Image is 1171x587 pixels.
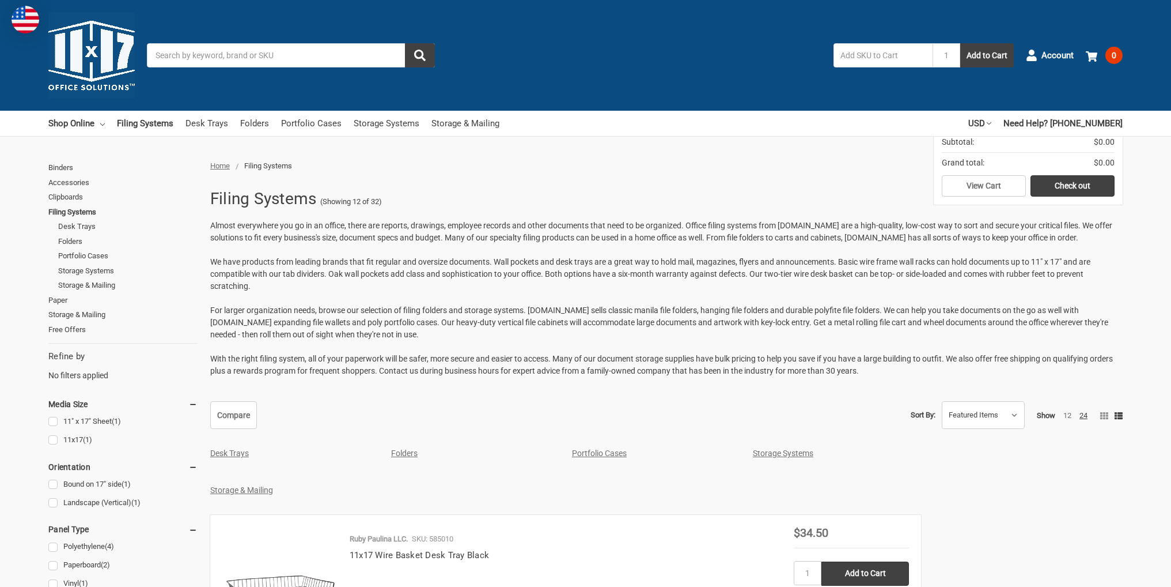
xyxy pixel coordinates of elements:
span: (Showing 12 of 32) [320,196,382,208]
span: (1) [112,417,121,426]
a: Accessories [48,175,198,190]
img: 11x17.com [48,12,135,99]
label: Sort By: [911,407,935,424]
a: 24 [1079,411,1087,420]
a: Portfolio Cases [58,249,198,264]
a: Portfolio Cases [572,449,627,458]
a: Storage & Mailing [58,278,198,293]
span: (4) [105,542,114,551]
a: Portfolio Cases [281,111,342,136]
a: Paperboard [48,558,198,573]
h5: Panel Type [48,522,198,536]
span: Show [1037,411,1055,420]
p: We have products from leading brands that fit regular and oversize documents. Wall pockets and de... [210,256,1123,292]
a: 11x17 [48,432,198,448]
span: (1) [131,498,141,507]
a: Account [1026,40,1074,70]
a: Storage Systems [753,449,813,458]
span: $0.00 [1094,136,1115,148]
a: Storage Systems [58,264,198,279]
a: Paper [48,293,198,308]
a: Folders [240,111,269,136]
span: Filing Systems [244,161,292,170]
a: Compare [210,401,257,429]
a: Folders [58,234,198,249]
a: Filing Systems [117,111,173,136]
a: Desk Trays [210,449,249,458]
a: Free Offers [48,322,198,337]
a: Need Help? [PHONE_NUMBER] [1003,111,1123,136]
span: $0.00 [1094,157,1115,169]
h1: Filing Systems [210,184,317,214]
span: Grand total: [942,157,984,169]
a: Bound on 17" side [48,477,198,492]
p: Ruby Paulina LLC. [350,533,408,545]
h5: Media Size [48,397,198,411]
a: Binders [48,160,198,175]
p: For larger organization needs, browse our selection of filing folders and storage systems. [DOMAI... [210,304,1123,341]
span: $34.50 [794,526,828,540]
a: Clipboards [48,190,198,205]
a: Storage Systems [354,111,419,136]
a: Landscape (Vertical) [48,495,198,511]
p: With the right filing system, all of your paperwork will be safer, more secure and easier to acce... [210,353,1123,377]
a: Check out [1030,175,1115,197]
input: Add SKU to Cart [833,43,933,67]
a: Desk Trays [185,111,228,136]
p: SKU: 585010 [412,533,453,545]
input: Search by keyword, brand or SKU [147,43,435,67]
a: Folders [391,449,418,458]
a: View Cart [942,175,1026,197]
span: 0 [1105,47,1123,64]
span: Subtotal: [942,136,974,148]
h5: Refine by [48,350,198,363]
a: Storage & Mailing [210,486,273,495]
a: 12 [1063,411,1071,420]
button: Add to Cart [960,43,1014,67]
a: USD [968,111,991,136]
a: Filing Systems [48,205,198,220]
a: Home [210,161,230,170]
a: Shop Online [48,111,105,136]
a: 11" x 17" Sheet [48,414,198,430]
p: Almost everywhere you go in an office, there are reports, drawings, employee records and other do... [210,220,1123,244]
img: duty and tax information for United States [12,6,39,33]
span: (1) [122,480,131,488]
a: Storage & Mailing [48,307,198,322]
input: Add to Cart [821,562,909,586]
span: (1) [83,435,92,444]
a: 11x17 Wire Basket Desk Tray Black [350,550,489,560]
a: 0 [1086,40,1123,70]
a: Desk Trays [58,219,198,234]
span: (2) [101,560,110,569]
h5: Orientation [48,460,198,474]
div: No filters applied [48,350,198,381]
span: Account [1041,49,1074,62]
a: Polyethylene [48,539,198,555]
a: Storage & Mailing [431,111,499,136]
